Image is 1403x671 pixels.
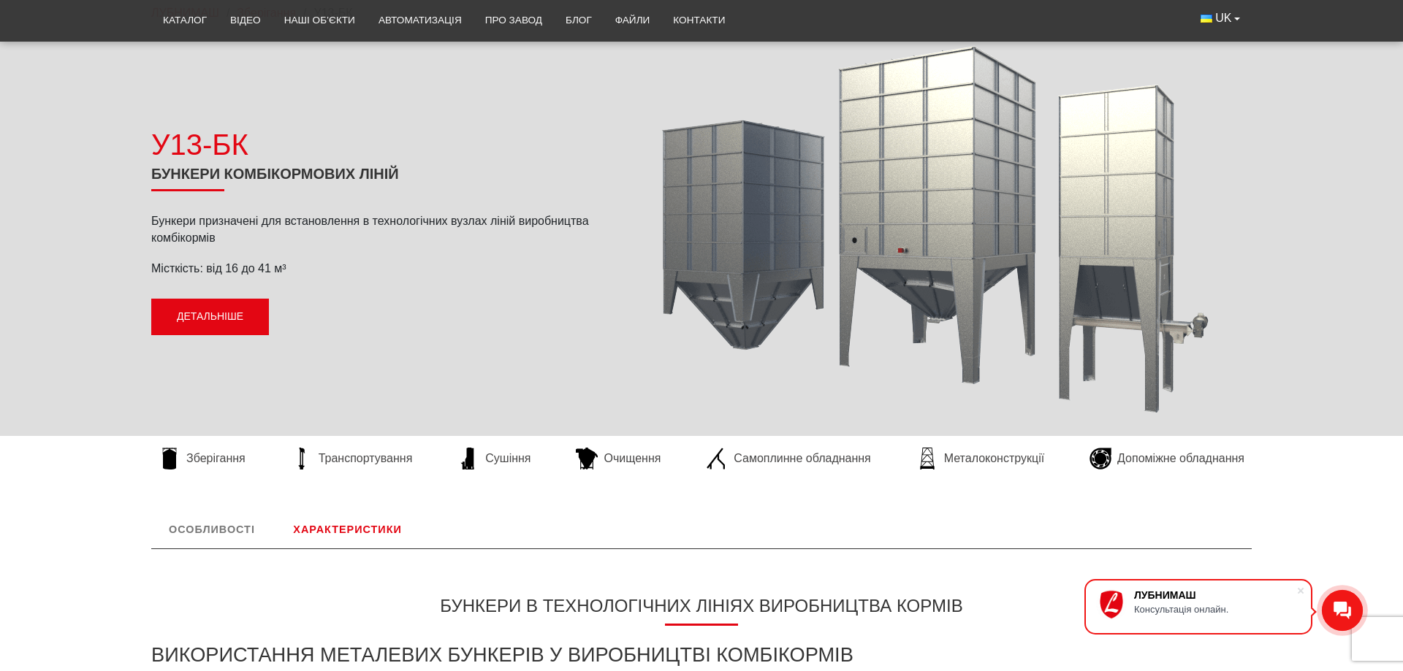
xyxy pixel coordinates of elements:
button: UK [1189,4,1252,32]
span: Зберігання [186,450,246,467]
a: Сушіння [450,448,538,469]
span: Допоміжне обладнання [1117,450,1244,467]
span: Металоконструкції [944,450,1044,467]
a: Блог [554,4,604,37]
a: Файли [604,4,662,37]
p: Місткість: від 16 до 41 м³ [151,261,597,277]
a: Наші об’єкти [273,4,367,37]
div: ЛУБНИМАШ [1134,589,1296,601]
a: Транспортування [284,448,420,469]
a: Каталог [151,4,218,37]
span: Транспортування [319,450,413,467]
a: Металоконструкції [909,448,1052,469]
a: Особливості [151,510,273,548]
img: Українська [1201,15,1212,23]
a: Характеристики [275,510,419,548]
span: Сушіння [485,450,531,467]
a: Допоміжне обладнання [1082,448,1252,469]
a: Відео [218,4,273,37]
a: Про завод [474,4,554,37]
div: Консультація онлайн. [1134,604,1296,615]
div: У13-БК [151,124,597,165]
span: Самоплинне обладнання [734,450,870,467]
a: Очищення [569,448,668,469]
a: Зберігання [151,448,253,469]
h3: Бункери в технологічних лініях виробництва кормів [151,596,1252,626]
a: Автоматизація [367,4,474,37]
span: Очищення [604,450,661,467]
a: Контакти [661,4,737,37]
p: Бункери призначені для встановлення в технологічних вузлах ліній виробництва комбікормів [151,213,597,246]
span: UK [1215,10,1231,26]
h1: Бункери комбікормових ліній [151,165,597,191]
a: Самоплинне обладнання [699,448,878,469]
a: Детальніше [151,299,269,335]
